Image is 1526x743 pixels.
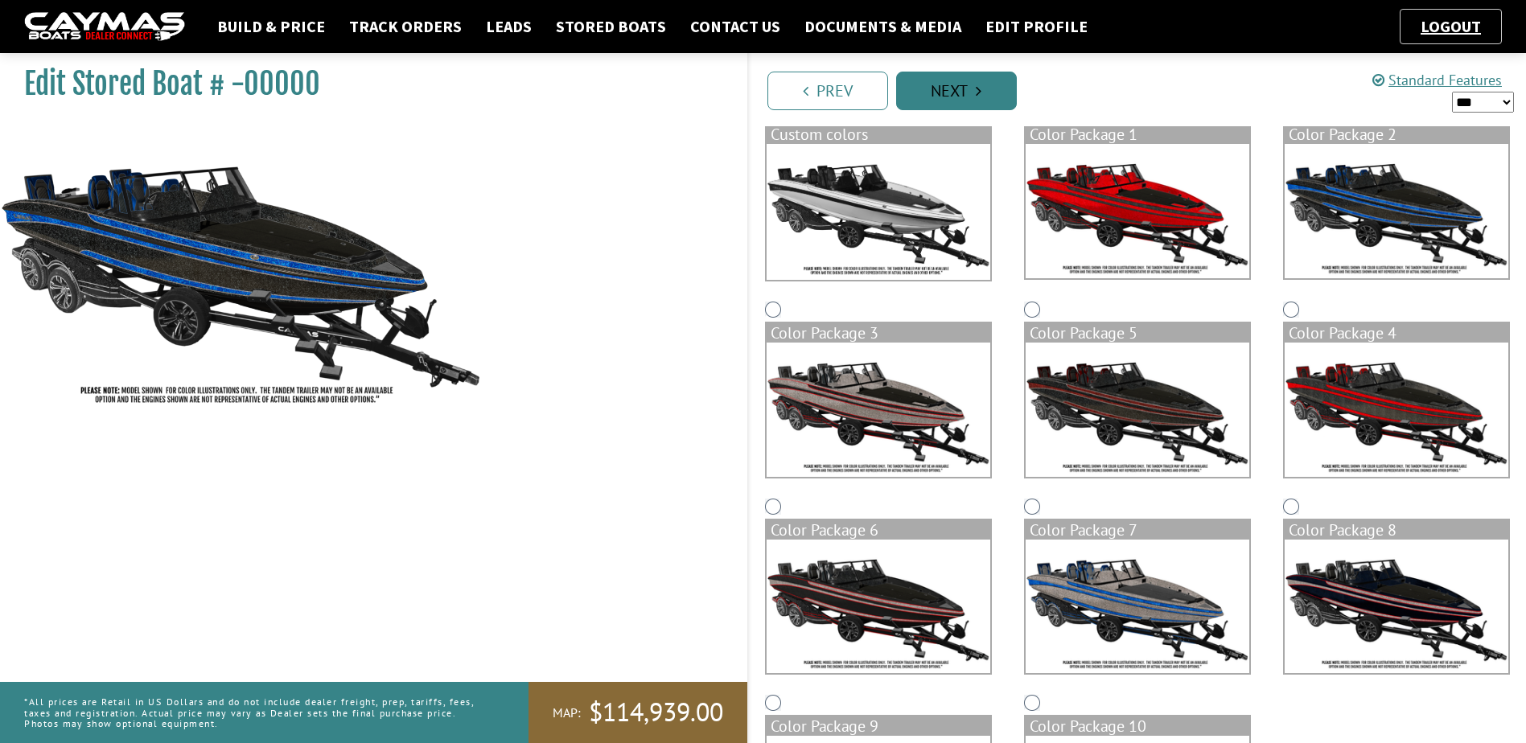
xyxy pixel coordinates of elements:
a: Prev [767,72,888,110]
p: *All prices are Retail in US Dollars and do not include dealer freight, prep, tariffs, fees, taxe... [24,688,492,737]
span: MAP: [553,704,581,721]
img: color_package_367.png [767,540,990,674]
a: Edit Profile [977,16,1096,37]
a: Stored Boats [548,16,674,37]
div: Color Package 10 [1026,716,1249,736]
div: Color Package 7 [1026,520,1249,540]
div: Color Package 9 [767,716,990,736]
div: Color Package 6 [767,520,990,540]
div: Color Package 5 [1026,323,1249,343]
div: Custom colors [767,125,990,144]
a: Next [896,72,1017,110]
div: Color Package 3 [767,323,990,343]
a: Documents & Media [796,16,969,37]
img: color_package_364.png [767,343,990,477]
a: Contact Us [682,16,788,37]
img: color_package_369.png [1285,540,1508,674]
a: Track Orders [341,16,470,37]
a: Build & Price [209,16,333,37]
a: MAP:$114,939.00 [529,682,747,743]
div: Color Package 1 [1026,125,1249,144]
img: caymas-dealer-connect-2ed40d3bc7270c1d8d7ffb4b79bf05adc795679939227970def78ec6f6c03838.gif [24,12,185,42]
div: Color Package 2 [1285,125,1508,144]
a: Logout [1413,16,1489,36]
a: Leads [478,16,540,37]
img: color_package_362.png [1026,144,1249,278]
span: $114,939.00 [589,696,723,729]
img: color_package_368.png [1026,540,1249,674]
a: Standard Features [1372,71,1502,89]
div: Color Package 4 [1285,323,1508,343]
h1: Edit Stored Boat # -00000 [24,66,707,102]
div: Color Package 8 [1285,520,1508,540]
img: color_package_365.png [1026,343,1249,477]
img: color_package_366.png [1285,343,1508,477]
img: color_package_363.png [1285,144,1508,278]
img: DV22-Base-Layer.png [767,144,990,280]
